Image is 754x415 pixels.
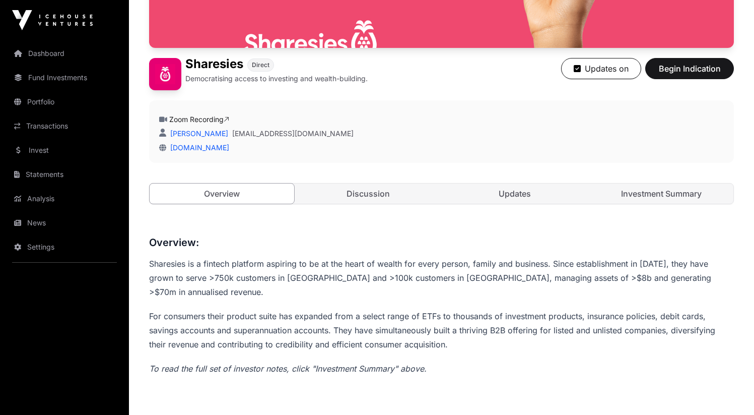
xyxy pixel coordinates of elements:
h1: Sharesies [185,58,243,72]
a: Invest [8,139,121,161]
a: Investment Summary [589,184,733,204]
p: Sharesies is a fintech platform aspiring to be at the heart of wealth for every person, family an... [149,257,734,299]
button: Updates on [561,58,641,79]
img: Icehouse Ventures Logo [12,10,93,30]
img: Sharesies [149,58,181,90]
h3: Overview: [149,234,734,251]
iframe: Chat Widget [704,367,754,415]
a: News [8,212,121,234]
a: Overview [149,183,295,204]
nav: Tabs [150,184,733,204]
p: For consumers their product suite has expanded from a select range of ETFs to thousands of invest... [149,309,734,351]
a: Analysis [8,188,121,210]
p: Democratising access to investing and wealth-building. [185,74,368,84]
a: Begin Indication [645,68,734,78]
a: Portfolio [8,91,121,113]
a: Transactions [8,115,121,137]
a: Dashboard [8,42,121,65]
a: [EMAIL_ADDRESS][DOMAIN_NAME] [232,129,354,139]
span: Direct [252,61,269,69]
a: [DOMAIN_NAME] [166,143,229,152]
button: Begin Indication [645,58,734,79]
a: Updates [443,184,587,204]
span: Begin Indication [658,63,721,75]
em: To read the full set of investor notes, click "Investment Summary" above. [149,364,427,374]
a: [PERSON_NAME] [168,129,228,138]
a: Zoom Recording [169,115,229,124]
a: Discussion [296,184,441,204]
a: Fund Investments [8,67,121,89]
a: Settings [8,236,121,258]
a: Statements [8,163,121,186]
